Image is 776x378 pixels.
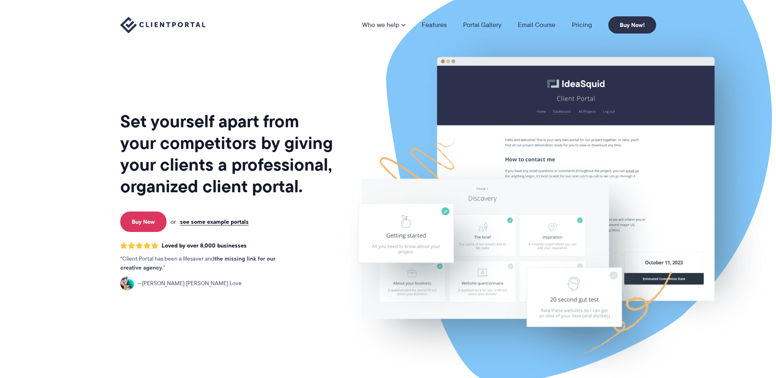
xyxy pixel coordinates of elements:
h1: Set yourself apart from your competitors by giving your clients a professional, organized client ... [120,110,335,197]
p: Client Portal has been a lifesaver and . [120,254,292,272]
a: see some example portals [180,218,249,225]
a: Features [422,22,447,28]
span: or [171,218,176,225]
span: Loved by over 8,000 businesses [162,242,247,249]
a: Who we help [362,22,405,28]
a: Portal Gallery [463,22,502,28]
a: Email Course [518,22,556,28]
strong: the missing link for our creative agency [120,254,275,272]
span: [PERSON_NAME] [PERSON_NAME] Love [137,279,242,288]
a: Buy Now [120,211,166,232]
a: Pricing [572,22,592,28]
a: Buy Now! [608,16,656,34]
